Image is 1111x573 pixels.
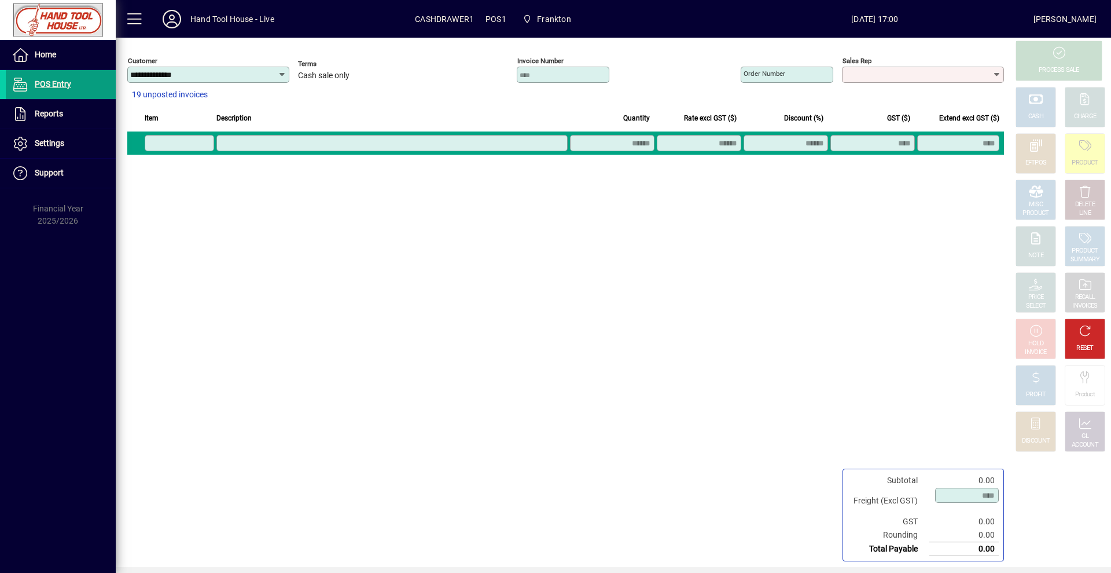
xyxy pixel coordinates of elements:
span: Discount (%) [784,112,823,125]
td: 0.00 [929,474,999,487]
button: 19 unposted invoices [127,85,212,105]
div: Product [1075,390,1095,399]
div: INVOICES [1072,302,1097,311]
span: POS1 [485,10,506,28]
div: EFTPOS [1025,159,1047,167]
div: Hand Tool House - Live [190,10,274,28]
div: INVOICE [1025,348,1046,357]
span: [DATE] 17:00 [716,10,1033,28]
td: Freight (Excl GST) [848,487,929,515]
td: Rounding [848,528,929,542]
div: PRODUCT [1072,159,1098,167]
div: ACCOUNT [1072,441,1098,450]
span: Item [145,112,159,125]
div: MISC [1029,200,1043,209]
div: SELECT [1026,302,1046,311]
div: CASH [1028,112,1043,121]
div: GL [1081,432,1089,441]
a: Home [6,41,116,70]
div: PRODUCT [1022,209,1049,218]
div: NOTE [1028,251,1043,260]
mat-label: Invoice number [517,57,564,65]
span: Settings [35,138,64,148]
span: Home [35,50,56,59]
td: 0.00 [929,515,999,528]
td: 0.00 [929,542,999,556]
td: 0.00 [929,528,999,542]
span: Support [35,168,64,177]
div: PRICE [1028,293,1044,302]
span: 19 unposted invoices [132,89,208,101]
div: RESET [1076,344,1094,353]
div: PROCESS SALE [1039,66,1079,75]
td: Total Payable [848,542,929,556]
div: PRODUCT [1072,247,1098,256]
span: GST ($) [887,112,910,125]
a: Support [6,159,116,188]
mat-label: Order number [744,70,785,78]
button: Profile [153,9,190,30]
mat-label: Sales rep [843,57,871,65]
div: HOLD [1028,340,1043,348]
mat-label: Customer [128,57,157,65]
span: Frankton [518,9,576,30]
div: CHARGE [1074,112,1097,121]
span: Cash sale only [298,71,350,81]
span: Rate excl GST ($) [684,112,737,125]
span: CASHDRAWER1 [415,10,474,28]
div: PROFIT [1026,390,1046,399]
div: [PERSON_NAME] [1033,10,1097,28]
div: SUMMARY [1070,256,1099,264]
div: DISCOUNT [1022,437,1050,446]
div: LINE [1079,209,1091,218]
span: Quantity [623,112,650,125]
td: GST [848,515,929,528]
span: Terms [298,60,367,68]
a: Settings [6,129,116,158]
a: Reports [6,100,116,129]
td: Subtotal [848,474,929,487]
div: DELETE [1075,200,1095,209]
span: Description [216,112,252,125]
span: POS Entry [35,79,71,89]
span: Frankton [537,10,571,28]
span: Reports [35,109,63,118]
span: Extend excl GST ($) [939,112,999,125]
div: RECALL [1075,293,1095,302]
